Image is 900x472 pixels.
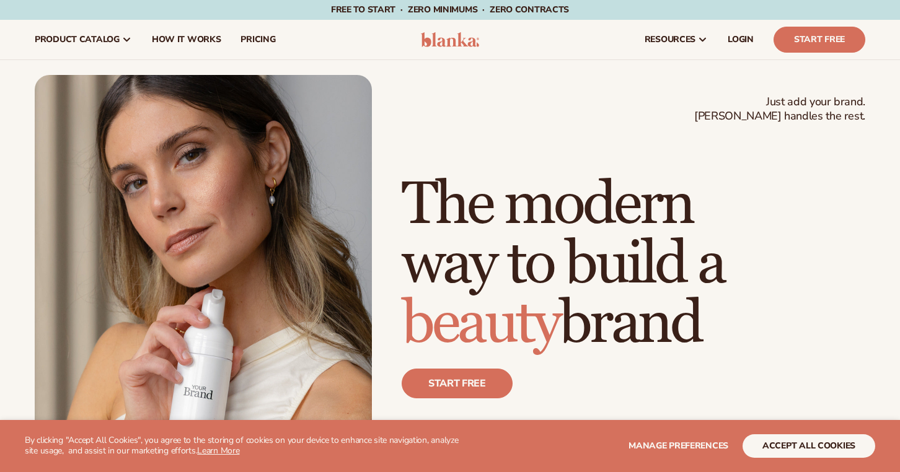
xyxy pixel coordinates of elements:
a: Learn More [197,445,239,457]
a: How It Works [142,20,231,59]
img: logo [421,32,480,47]
span: resources [645,35,695,45]
button: accept all cookies [743,434,875,458]
p: By clicking "Accept All Cookies", you agree to the storing of cookies on your device to enhance s... [25,435,473,457]
span: Just add your brand. [PERSON_NAME] handles the rest. [694,95,865,124]
a: Start free [402,369,513,398]
span: How It Works [152,35,221,45]
a: LOGIN [718,20,764,59]
span: beauty [402,287,559,360]
button: Manage preferences [629,434,728,458]
span: LOGIN [728,35,754,45]
h1: The modern way to build a brand [402,175,865,354]
a: Start Free [774,27,865,53]
span: product catalog [35,35,120,45]
a: pricing [231,20,285,59]
a: product catalog [25,20,142,59]
span: Free to start · ZERO minimums · ZERO contracts [331,4,569,15]
span: Manage preferences [629,440,728,452]
span: pricing [240,35,275,45]
a: resources [635,20,718,59]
